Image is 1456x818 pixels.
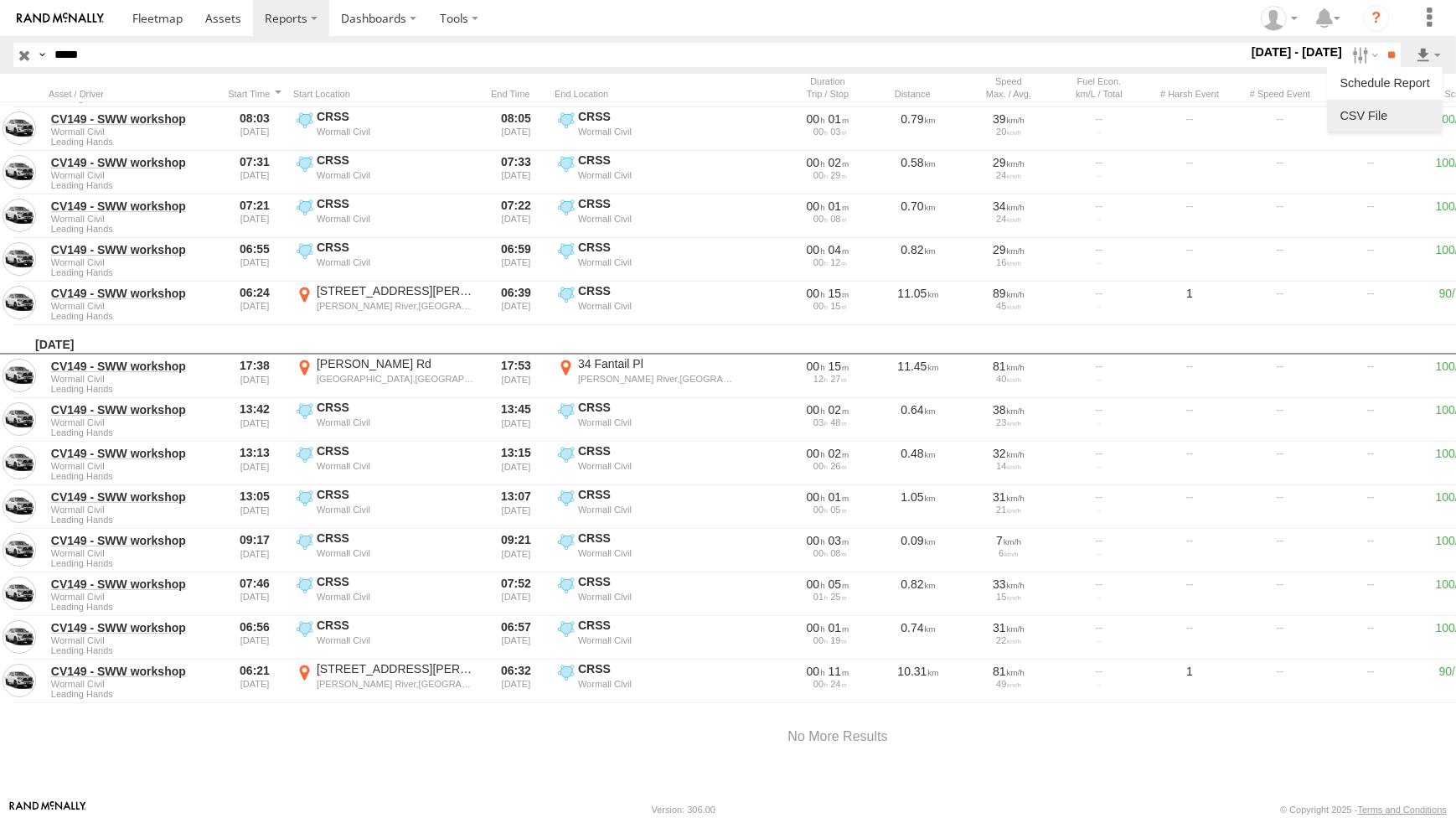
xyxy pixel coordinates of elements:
[969,417,1048,427] div: 23
[317,126,475,137] div: Wormall Civil
[829,447,849,460] span: 02
[317,531,475,546] div: CRSS
[555,356,739,396] label: Click to View Event Location
[807,490,825,504] span: 00
[829,287,849,300] span: 15
[830,417,846,427] span: 48
[969,548,1048,558] div: 6
[51,558,214,568] span: Filter Results to this Group
[1255,6,1304,31] div: Jaydon Walker
[813,127,828,137] span: 00
[829,577,849,591] span: 05
[555,661,739,702] label: Click to View Event Location
[51,257,214,267] span: Wormall Civil
[555,240,739,280] label: Click to View Event Location
[3,402,36,436] a: View Asset in Asset Management
[1334,103,1436,128] a: CSV Export
[830,679,846,689] span: 24
[51,170,214,180] span: Wormall Civil
[555,574,739,614] label: Click to View Event Location
[1414,43,1443,67] label: Export results as...
[813,170,828,180] span: 00
[223,443,287,484] div: 13:13 [DATE]
[484,283,548,324] div: 06:39 [DATE]
[788,402,867,417] div: [172s] 20/08/2025 13:42 - 20/08/2025 13:45
[317,618,475,633] div: CRSS
[555,109,739,149] label: Click to View Event Location
[317,283,475,298] div: [STREET_ADDRESS][PERSON_NAME]
[876,283,960,324] div: 11.05
[51,359,214,374] a: CV149 - SWW workshop
[578,678,736,690] div: Wormall Civil
[51,286,214,301] a: CV149 - SWW workshop
[578,443,736,458] div: CRSS
[807,112,825,126] span: 00
[788,533,867,548] div: [203s] 20/08/2025 09:17 - 20/08/2025 09:21
[813,505,828,515] span: 00
[969,127,1048,137] div: 20
[317,169,475,181] div: Wormall Civil
[788,664,867,679] div: [662s] 20/08/2025 06:21 - 20/08/2025 06:32
[3,111,36,145] a: View Asset in Asset Management
[293,531,478,571] label: Click to View Event Location
[3,577,36,610] a: View Asset in Asset Management
[829,156,849,169] span: 02
[484,661,548,702] div: 06:32 [DATE]
[578,531,736,546] div: CRSS
[578,196,736,211] div: CRSS
[317,109,475,124] div: CRSS
[807,360,825,373] span: 00
[317,574,475,589] div: CRSS
[876,443,960,484] div: 0.48
[223,531,287,571] div: 09:17 [DATE]
[1363,5,1390,32] i: ?
[788,577,867,592] div: [322s] 20/08/2025 07:46 - 20/08/2025 07:52
[317,487,475,502] div: CRSS
[829,403,849,417] span: 02
[317,443,475,458] div: CRSS
[484,574,548,614] div: 07:52 [DATE]
[829,534,849,547] span: 03
[969,533,1048,548] div: 7
[969,489,1048,505] div: 31
[578,126,736,137] div: Wormall Civil
[1345,43,1381,67] label: Search Filter Options
[578,373,736,385] div: [PERSON_NAME] River,[GEOGRAPHIC_DATA]
[813,257,828,267] span: 00
[317,591,475,603] div: Wormall Civil
[876,618,960,658] div: 0.74
[829,243,849,256] span: 04
[51,417,214,427] span: Wormall Civil
[969,301,1048,311] div: 45
[293,400,478,440] label: Click to View Event Location
[484,618,548,658] div: 06:57 [DATE]
[578,547,736,559] div: Wormall Civil
[484,531,548,571] div: 09:21 [DATE]
[578,213,736,225] div: Wormall Civil
[578,300,736,312] div: Wormall Civil
[223,356,287,396] div: 17:38 [DATE]
[788,155,867,170] div: [166s] 21/08/2025 07:31 - 21/08/2025 07:33
[317,256,475,268] div: Wormall Civil
[1148,283,1231,324] div: 1
[969,374,1048,384] div: 40
[969,257,1048,267] div: 16
[17,13,104,24] img: rand-logo.svg
[788,242,867,257] div: [244s] 21/08/2025 06:55 - 21/08/2025 06:59
[555,196,739,236] label: Click to View Event Location
[969,170,1048,180] div: 24
[555,400,739,440] label: Click to View Event Location
[788,286,867,301] div: [935s] 21/08/2025 06:24 - 21/08/2025 06:39
[813,374,828,384] span: 12
[969,286,1048,301] div: 89
[807,534,825,547] span: 00
[829,665,849,678] span: 11
[969,214,1048,224] div: 24
[3,199,36,232] a: View Asset in Asset Management
[807,447,825,460] span: 00
[51,242,214,257] a: CV149 - SWW workshop
[830,592,846,602] span: 25
[555,153,739,193] label: Click to View Event Location
[293,240,478,280] label: Click to View Event Location
[223,574,287,614] div: 07:46 [DATE]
